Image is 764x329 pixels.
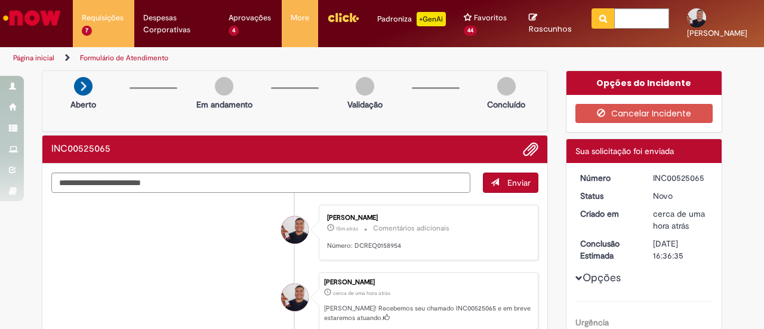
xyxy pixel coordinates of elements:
[74,77,93,96] img: arrow-next.png
[373,223,449,233] small: Comentários adicionais
[324,304,532,322] p: [PERSON_NAME]! Recebemos seu chamado INC00525065 e em breve estaremos atuando.
[571,172,645,184] dt: Número
[229,12,271,24] span: Aprovações
[51,173,470,192] textarea: Digite sua mensagem aqui...
[483,173,538,193] button: Enviar
[333,290,390,297] time: 29/09/2025 15:36:35
[82,12,124,24] span: Requisições
[1,6,63,30] img: ServiceNow
[529,23,572,35] span: Rascunhos
[327,214,526,222] div: [PERSON_NAME]
[571,190,645,202] dt: Status
[377,12,446,26] div: Padroniza
[592,8,615,29] button: Pesquisar
[464,26,477,36] span: 44
[13,53,54,63] a: Página inicial
[529,13,574,35] a: Rascunhos
[487,99,525,110] p: Concluído
[497,77,516,96] img: img-circle-grey.png
[653,238,708,262] div: [DATE] 16:36:35
[575,146,674,156] span: Sua solicitação foi enviada
[281,284,309,311] div: Gabriel Vinicius Urias Santos
[417,12,446,26] p: +GenAi
[291,12,309,24] span: More
[575,317,609,328] b: Urgência
[327,241,526,251] p: Número: DCREQ0158954
[566,71,722,95] div: Opções do Incidente
[336,225,358,232] span: 15m atrás
[474,12,507,24] span: Favoritos
[70,99,96,110] p: Aberto
[82,26,92,36] span: 7
[80,53,168,63] a: Formulário de Atendimento
[523,142,538,157] button: Adicionar anexos
[571,238,645,262] dt: Conclusão Estimada
[356,77,374,96] img: img-circle-grey.png
[347,99,383,110] p: Validação
[327,8,359,26] img: click_logo_yellow_360x200.png
[653,172,708,184] div: INC00525065
[653,208,705,231] time: 29/09/2025 15:36:35
[507,177,531,188] span: Enviar
[653,208,708,232] div: 29/09/2025 15:36:35
[575,104,713,123] button: Cancelar Incidente
[281,216,309,244] div: Gabriel Vinicius Urias Santos
[336,225,358,232] time: 29/09/2025 16:33:11
[653,190,708,202] div: Novo
[324,279,532,286] div: [PERSON_NAME]
[196,99,252,110] p: Em andamento
[333,290,390,297] span: cerca de uma hora atrás
[51,144,110,155] h2: INC00525065 Histórico de tíquete
[687,28,747,38] span: [PERSON_NAME]
[229,26,239,36] span: 4
[571,208,645,220] dt: Criado em
[653,208,705,231] span: cerca de uma hora atrás
[215,77,233,96] img: img-circle-grey.png
[9,47,500,69] ul: Trilhas de página
[143,12,211,36] span: Despesas Corporativas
